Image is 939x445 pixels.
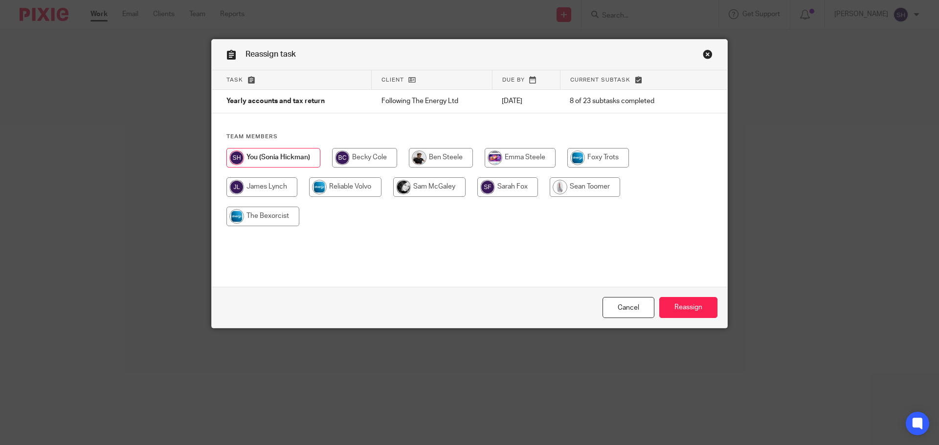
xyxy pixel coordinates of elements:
td: 8 of 23 subtasks completed [560,90,691,113]
p: Following The Energy Ltd [381,96,483,106]
p: [DATE] [502,96,550,106]
span: Yearly accounts and tax return [226,98,325,105]
h4: Team members [226,133,713,141]
a: Close this dialog window [603,297,654,318]
input: Reassign [659,297,717,318]
span: Due by [502,77,525,83]
span: Current subtask [570,77,630,83]
a: Close this dialog window [703,49,713,63]
span: Task [226,77,243,83]
span: Reassign task [246,50,296,58]
span: Client [381,77,404,83]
